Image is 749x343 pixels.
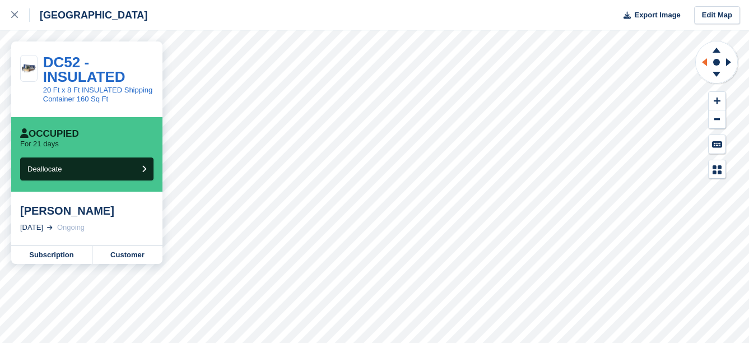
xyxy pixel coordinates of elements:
img: 20-ft-container.jpg [21,62,37,75]
div: Occupied [20,128,79,140]
button: Zoom Out [709,110,725,129]
button: Deallocate [20,157,153,180]
div: [GEOGRAPHIC_DATA] [30,8,147,22]
button: Zoom In [709,92,725,110]
button: Map Legend [709,160,725,179]
button: Keyboard Shortcuts [709,135,725,154]
p: For 21 days [20,140,59,149]
a: 20 Ft x 8 Ft INSULATED Shipping Container 160 Sq Ft [43,86,153,103]
div: [DATE] [20,222,43,233]
a: Customer [92,246,162,264]
span: Deallocate [27,165,62,173]
span: Export Image [634,10,680,21]
a: Edit Map [694,6,740,25]
a: DC52 - INSULATED [43,54,125,85]
div: Ongoing [57,222,85,233]
div: [PERSON_NAME] [20,204,153,217]
a: Subscription [11,246,92,264]
img: arrow-right-light-icn-cde0832a797a2874e46488d9cf13f60e5c3a73dbe684e267c42b8395dfbc2abf.svg [47,225,53,230]
button: Export Image [617,6,681,25]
